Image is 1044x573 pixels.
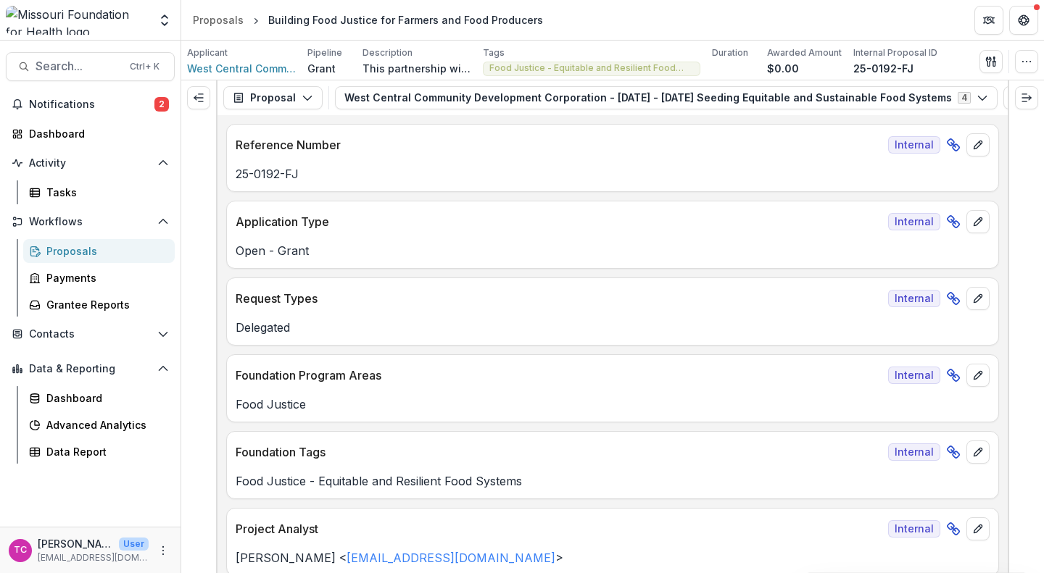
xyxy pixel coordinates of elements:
button: More [154,542,172,559]
div: Data Report [46,444,163,459]
p: Internal Proposal ID [853,46,937,59]
button: West Central Community Development Corporation - [DATE] - [DATE] Seeding Equitable and Sustainabl... [335,86,998,109]
span: 2 [154,97,169,112]
span: Internal [888,443,940,461]
div: Advanced Analytics [46,417,163,432]
button: Open Data & Reporting [6,357,175,380]
span: Internal [888,367,940,384]
a: Data Report [23,440,175,464]
span: Internal [888,520,940,538]
a: West Central Community Development Corporation [187,61,296,76]
p: Open - Grant [236,242,990,259]
p: Project Analyst [236,520,882,538]
button: edit [966,517,990,540]
div: Tori Cope [14,545,27,555]
nav: breadcrumb [187,9,549,30]
span: Internal [888,136,940,154]
button: Open Activity [6,151,175,175]
p: Application Type [236,213,882,230]
div: Dashboard [46,390,163,406]
a: Grantee Reports [23,293,175,317]
button: edit [966,287,990,310]
div: Grantee Reports [46,297,163,312]
button: Proposal [223,86,323,109]
button: Search... [6,52,175,81]
button: Open entity switcher [154,6,175,35]
p: $0.00 [767,61,799,76]
a: Proposals [23,239,175,263]
p: Reference Number [236,136,882,154]
button: Expand left [187,86,210,109]
p: Awarded Amount [767,46,842,59]
p: Food Justice - Equitable and Resilient Food Systems [236,472,990,490]
a: Tasks [23,180,175,204]
p: 25-0192-FJ [236,165,990,183]
p: Request Types [236,290,882,307]
span: Workflows [29,216,152,228]
p: Food Justice [236,396,990,413]
a: Advanced Analytics [23,413,175,437]
button: edit [966,210,990,233]
img: Missouri Foundation for Health logo [6,6,149,35]
p: Pipeline [307,46,342,59]
button: edit [966,440,990,464]
button: View Attached Files [1003,86,1027,109]
div: Payments [46,270,163,285]
button: Expand right [1015,86,1038,109]
p: User [119,538,149,551]
div: Building Food Justice for Farmers and Food Producers [268,12,543,28]
button: Open Workflows [6,210,175,233]
span: Data & Reporting [29,363,152,375]
p: 25-0192-FJ [853,61,913,76]
button: Get Help [1009,6,1038,35]
p: Tags [483,46,505,59]
div: Dashboard [29,126,163,141]
span: Search... [36,59,121,73]
div: Proposals [46,243,163,259]
p: Grant [307,61,336,76]
a: Dashboard [23,386,175,410]
button: Open Contacts [6,322,175,346]
a: Proposals [187,9,249,30]
div: Proposals [193,12,244,28]
span: Contacts [29,328,152,340]
p: Duration [712,46,748,59]
button: Partners [974,6,1003,35]
span: Notifications [29,99,154,111]
p: This partnership will support small farms in [US_STATE] through policy advocacy, focusing on inst... [362,61,471,76]
p: Foundation Program Areas [236,367,882,384]
div: Tasks [46,185,163,200]
div: Ctrl + K [127,59,162,75]
span: Internal [888,213,940,230]
p: [PERSON_NAME] [38,536,113,551]
button: Notifications2 [6,93,175,116]
span: Food Justice - Equitable and Resilient Food Systems [489,63,694,73]
button: edit [966,133,990,156]
a: Dashboard [6,122,175,146]
p: Delegated [236,319,990,336]
button: edit [966,364,990,387]
p: Foundation Tags [236,443,882,461]
span: Internal [888,290,940,307]
p: [PERSON_NAME] < > [236,549,990,566]
p: Applicant [187,46,228,59]
p: Description [362,46,413,59]
p: [EMAIL_ADDRESS][DOMAIN_NAME] [38,551,149,564]
span: Activity [29,157,152,170]
a: Payments [23,266,175,290]
a: [EMAIL_ADDRESS][DOMAIN_NAME] [347,551,555,565]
